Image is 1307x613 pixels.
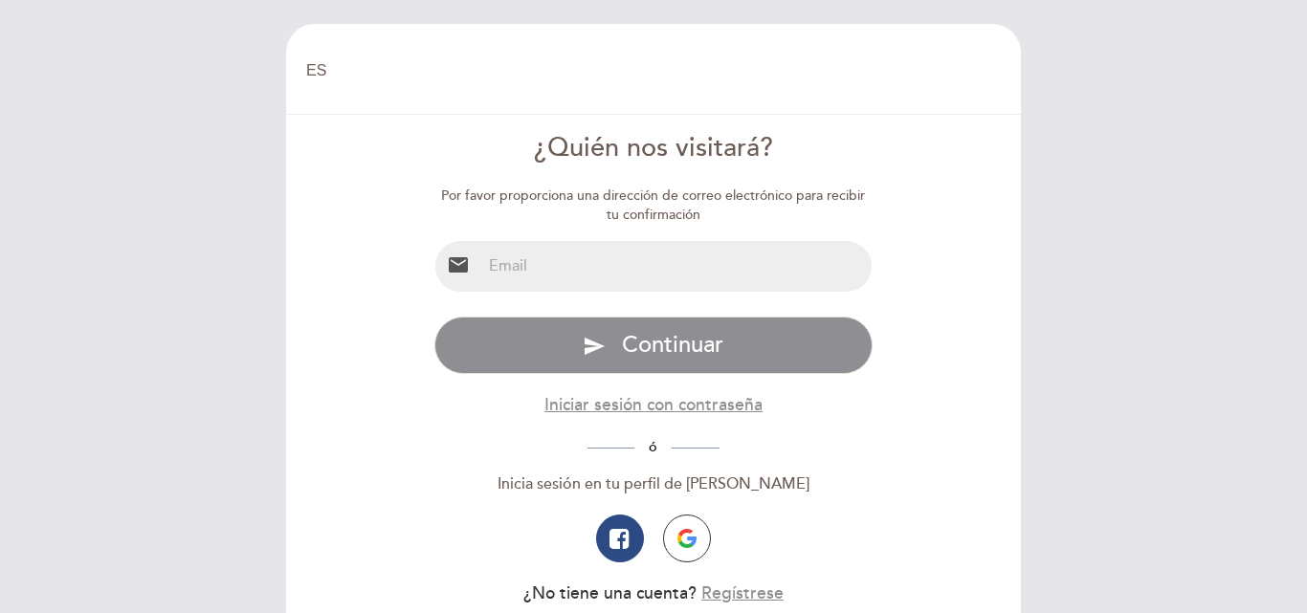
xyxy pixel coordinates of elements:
[481,241,873,292] input: Email
[677,529,697,548] img: icon-google.png
[434,186,874,225] div: Por favor proporciona una dirección de correo electrónico para recibir tu confirmación
[434,317,874,374] button: send Continuar
[434,473,874,495] div: Inicia sesión en tu perfil de [PERSON_NAME]
[583,335,606,358] i: send
[701,581,784,605] button: Regístrese
[447,253,470,276] i: email
[523,583,697,603] span: ¿No tiene una cuenta?
[544,393,763,417] button: Iniciar sesión con contraseña
[634,439,672,455] span: ó
[434,130,874,167] div: ¿Quién nos visitará?
[622,331,723,359] span: Continuar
